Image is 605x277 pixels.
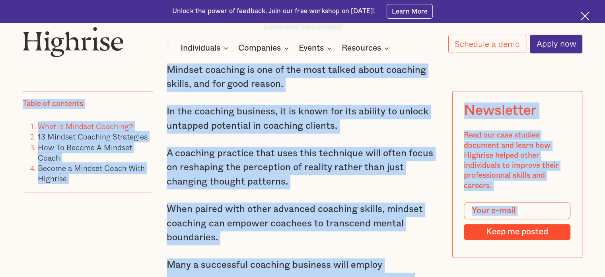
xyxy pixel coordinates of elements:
[38,120,133,132] a: What is Mindset Coaching?
[167,63,438,92] p: Mindset coaching is one of the most talked about coaching skills, and for good reason.
[464,224,571,240] input: Keep me posted
[464,202,571,240] form: Modal Form
[167,147,438,189] p: A coaching practice that uses this technique will often focus on reshaping the perception of real...
[299,43,324,53] div: Events
[464,202,571,220] input: Your e-mail
[464,103,536,119] div: Newsletter
[23,99,83,109] div: Table of contents
[448,35,526,53] a: Schedule a demo
[299,43,334,53] div: Events
[38,162,145,184] a: Become a Mindset Coach With Highrise
[38,131,148,143] a: 13 Mindset Coaching Strategies
[23,27,124,57] img: Highrise logo
[181,43,220,53] div: Individuals
[580,12,589,21] img: Cross icon
[238,43,291,53] div: Companies
[387,4,433,18] a: Learn More
[530,35,582,53] a: Apply now
[464,131,571,191] div: Read our case studies document and learn how Highrise helped other individuals to improve their p...
[167,105,438,133] p: In the coaching business, it is known for its ability to unlock untapped potential in coaching cl...
[167,202,438,245] p: When paired with other advanced coaching skills, mindset coaching can empower coachees to transce...
[238,43,281,53] div: Companies
[172,7,375,16] div: Unlock the power of feedback. Join our free workshop on [DATE]!
[38,141,132,163] a: How To Become A Mindset Coach
[181,43,231,53] div: Individuals
[342,43,381,53] div: Resources
[342,43,391,53] div: Resources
